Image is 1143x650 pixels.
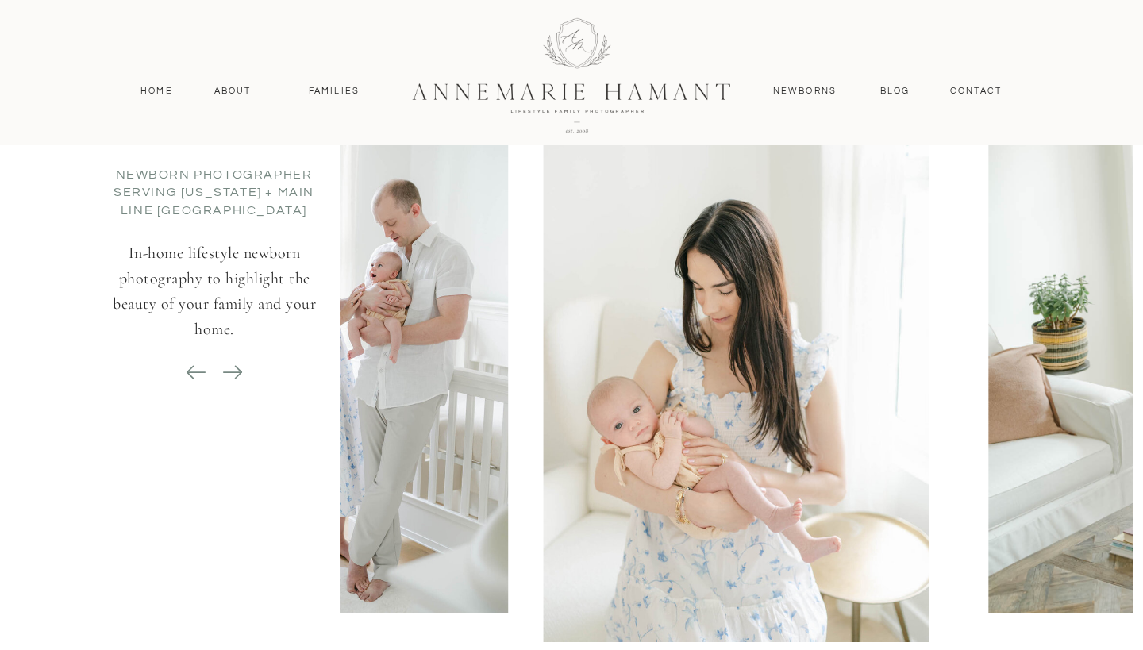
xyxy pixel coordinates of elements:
a: Blog [876,84,914,98]
a: Families [298,84,370,98]
a: About [210,84,256,98]
h3: In-home lifestyle newborn photography to highlight the beauty of your family and your home. [106,240,322,361]
h2: Newborn Photographer serving [US_STATE] + Main Line [GEOGRAPHIC_DATA] [104,166,324,221]
a: Newborns [767,84,843,98]
a: contact [941,84,1010,98]
a: Home [133,84,180,98]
